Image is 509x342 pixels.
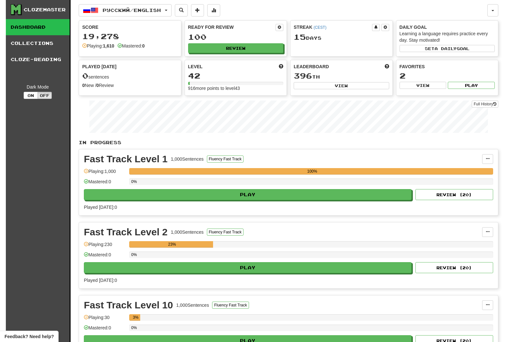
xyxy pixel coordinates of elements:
[207,155,243,163] button: Fluency Fast Track
[448,82,495,89] button: Play
[142,43,145,48] strong: 0
[472,101,498,108] a: Full History
[131,314,140,321] div: 3%
[400,24,495,30] div: Daily Goal
[118,43,145,49] div: Mastered:
[131,241,213,248] div: 23%
[38,92,52,99] button: Off
[82,24,178,30] div: Score
[131,168,493,175] div: 100%
[6,51,70,68] a: Cloze-Reading
[207,229,243,236] button: Fluency Fast Track
[84,227,168,237] div: Fast Track Level 2
[82,71,88,80] span: 0
[176,302,209,308] div: 1,000 Sentences
[294,33,389,41] div: Day s
[82,72,178,80] div: sentences
[84,300,173,310] div: Fast Track Level 10
[188,33,284,41] div: 100
[24,6,66,13] div: Clozemaster
[103,7,161,13] span: Русский / English
[84,314,126,325] div: Playing: 30
[96,83,99,88] strong: 0
[11,84,65,90] div: Dark Mode
[82,43,114,49] div: Playing:
[79,139,498,146] p: In Progress
[400,72,495,80] div: 2
[188,43,284,53] button: Review
[294,32,306,41] span: 15
[415,262,493,273] button: Review (20)
[82,32,178,40] div: 19,278
[175,4,188,16] button: Search sentences
[82,82,178,89] div: New / Review
[82,83,85,88] strong: 0
[294,63,329,70] span: Leaderboard
[400,30,495,43] div: Learning a language requires practice every day. Stay motivated!
[84,278,117,283] span: Played [DATE]: 0
[84,325,126,335] div: Mastered: 0
[188,63,203,70] span: Level
[294,24,372,30] div: Streak
[191,4,204,16] button: Add sentence to collection
[79,4,172,16] button: Русский/English
[6,19,70,35] a: Dashboard
[294,82,389,89] button: View
[84,251,126,262] div: Mastered: 0
[188,85,284,91] div: 916 more points to level 43
[294,72,389,80] div: th
[188,24,276,30] div: Ready for Review
[84,154,168,164] div: Fast Track Level 1
[84,189,412,200] button: Play
[171,229,204,235] div: 1,000 Sentences
[171,156,204,162] div: 1,000 Sentences
[400,63,495,70] div: Favorites
[212,302,249,309] button: Fluency Fast Track
[84,168,126,179] div: Playing: 1,000
[400,45,495,52] button: Seta dailygoal
[84,178,126,189] div: Mastered: 0
[435,46,457,51] span: a daily
[294,71,312,80] span: 396
[103,43,114,48] strong: 1,610
[82,63,117,70] span: Played [DATE]
[5,333,54,340] span: Open feedback widget
[385,63,389,70] span: This week in points, UTC
[207,4,220,16] button: More stats
[279,63,283,70] span: Score more points to level up
[84,205,117,210] span: Played [DATE]: 0
[6,35,70,51] a: Collections
[24,92,38,99] button: On
[313,25,326,30] a: (CEST)
[84,241,126,252] div: Playing: 230
[415,189,493,200] button: Review (20)
[84,262,412,273] button: Play
[400,82,447,89] button: View
[188,72,284,80] div: 42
